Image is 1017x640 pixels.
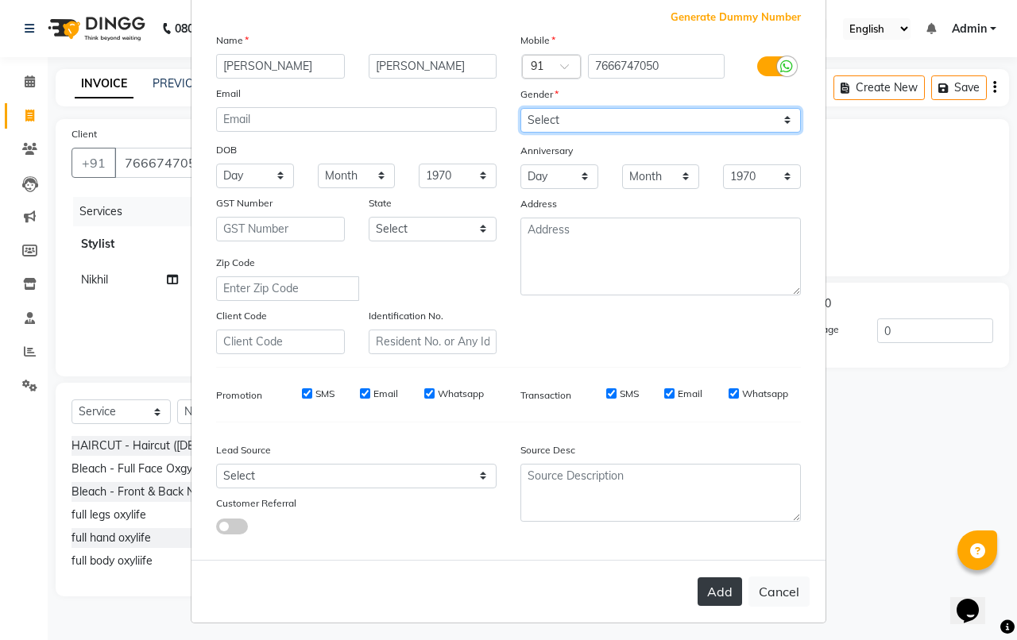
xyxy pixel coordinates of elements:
input: Resident No. or Any Id [369,330,497,354]
label: Name [216,33,249,48]
input: Client Code [216,330,345,354]
input: Mobile [588,54,725,79]
input: First Name [216,54,345,79]
label: Zip Code [216,256,255,270]
iframe: chat widget [950,576,1001,624]
input: GST Number [216,217,345,241]
input: Email [216,107,497,132]
label: Email [216,87,241,101]
label: Source Desc [520,443,575,457]
button: Add [698,577,742,606]
label: Whatsapp [438,387,484,401]
span: Generate Dummy Number [671,10,801,25]
label: DOB [216,143,237,157]
label: Customer Referral [216,496,296,511]
label: Anniversary [520,144,573,158]
label: Transaction [520,388,571,403]
label: Lead Source [216,443,271,457]
label: Address [520,197,557,211]
input: Enter Zip Code [216,276,359,301]
label: Email [678,387,702,401]
input: Last Name [369,54,497,79]
label: Email [373,387,398,401]
label: Gender [520,87,559,102]
button: Cancel [748,576,810,607]
label: SMS [620,387,639,401]
label: Mobile [520,33,555,48]
label: SMS [315,387,334,401]
label: Client Code [216,309,267,323]
label: Identification No. [369,309,443,323]
label: Promotion [216,388,262,403]
label: State [369,196,392,210]
label: Whatsapp [742,387,788,401]
label: GST Number [216,196,273,210]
